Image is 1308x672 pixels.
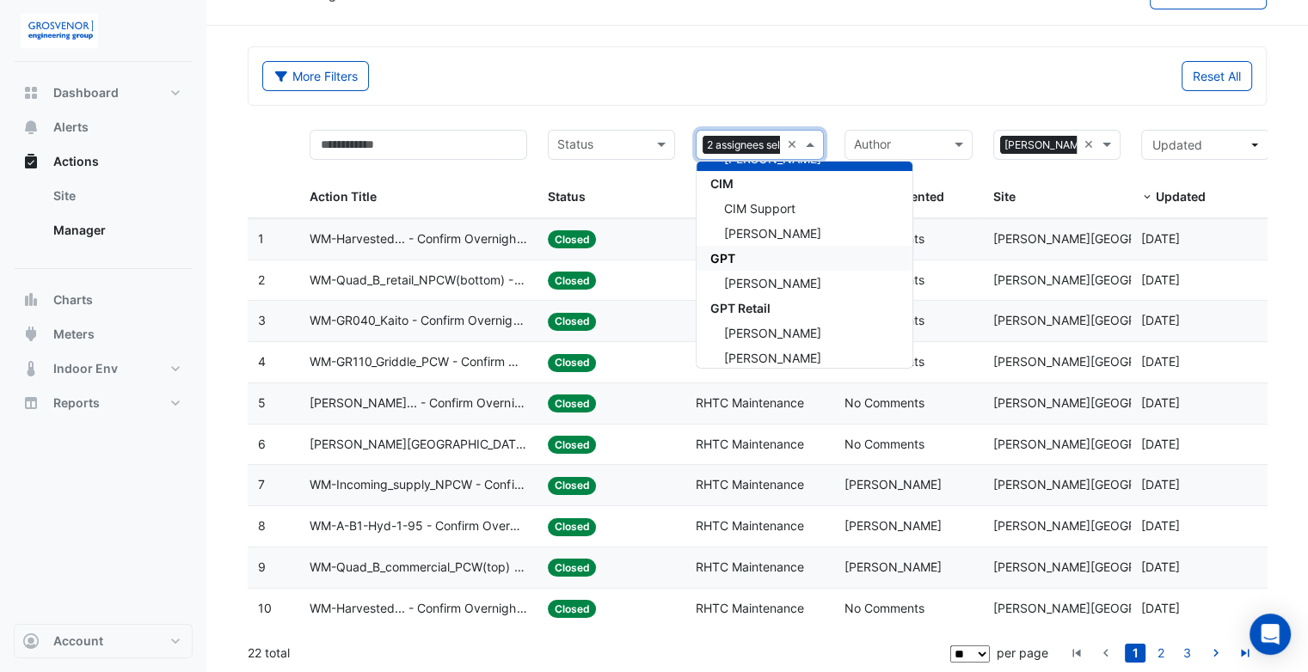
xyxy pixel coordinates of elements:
span: 2025-01-14T10:25:58.021 [1141,601,1180,615]
app-icon: Charts [22,291,40,309]
app-icon: Reports [22,394,40,412]
span: [PERSON_NAME] [844,559,942,574]
a: 3 [1176,644,1197,663]
a: 1 [1125,644,1145,663]
a: 2 [1151,644,1171,663]
span: 6 [258,437,266,451]
span: Status [548,189,586,204]
span: 2025-02-14T12:08:44.200 [1141,559,1180,574]
span: 2025-02-14T12:11:29.075 [1141,231,1180,246]
span: [PERSON_NAME][GEOGRAPHIC_DATA][PERSON_NAME] [1000,136,1284,155]
button: More Filters [262,61,369,91]
span: 9 [258,559,266,574]
span: 2025-02-14T12:10:31.885 [1141,437,1180,451]
div: Actions [14,179,193,254]
span: RHTC Maintenance [696,437,804,451]
span: per page [997,645,1048,660]
span: Updated [1152,137,1202,152]
span: [PERSON_NAME] [724,226,821,241]
button: Dashboard [14,76,193,110]
a: go to previous page [1096,644,1116,663]
span: RHTC Maintenance [696,477,804,492]
span: [PERSON_NAME][GEOGRAPHIC_DATA]... - Confirm Overnight Water Consumption [310,435,526,455]
span: No Comments [844,395,924,410]
span: 1 [258,231,264,246]
span: CIM [710,176,734,191]
button: Account [14,624,193,658]
div: Open Intercom Messenger [1250,614,1291,655]
span: Alerts [53,119,89,136]
span: [PERSON_NAME][GEOGRAPHIC_DATA][PERSON_NAME] [993,231,1308,246]
span: 2025-02-14T12:11:01.434 [1141,354,1180,369]
button: Indoor Env [14,351,193,386]
span: Action Title [310,189,377,204]
span: [PERSON_NAME][GEOGRAPHIC_DATA][PERSON_NAME] [993,272,1308,287]
span: 5 [258,395,266,410]
span: 2025-02-14T12:10:25.136 [1141,477,1180,492]
button: Actions [14,144,193,179]
span: [PERSON_NAME][GEOGRAPHIC_DATA][PERSON_NAME] [993,601,1308,615]
app-icon: Actions [22,153,40,170]
span: 2 [258,272,265,287]
button: Reset All [1182,61,1252,91]
span: [PERSON_NAME][GEOGRAPHIC_DATA][PERSON_NAME] [993,437,1308,451]
span: [PERSON_NAME] [844,518,942,533]
span: WM-GR040_Kaito - Confirm Overnight Water Consumption [310,311,526,331]
li: page 3 [1174,644,1200,663]
img: Company Logo [21,14,98,48]
button: Charts [14,283,193,317]
app-icon: Dashboard [22,84,40,101]
span: Reports [53,394,100,412]
span: Closed [548,436,597,454]
span: RHTC Maintenance [696,395,804,410]
span: [PERSON_NAME][GEOGRAPHIC_DATA][PERSON_NAME] [993,395,1308,410]
span: WM-Quad_B_commercial_PCW(top) - Confirm Overnight Water Consumption [310,558,526,577]
span: WM-Harvested... - Confirm Overnight Water Consumption [310,599,526,619]
li: page 1 [1122,644,1148,663]
span: Clear [787,135,801,155]
span: Dashboard [53,84,119,101]
span: Closed [548,272,597,290]
a: go to first page [1066,644,1087,663]
span: 3 [258,313,266,327]
span: WM-Harvested... - Confirm Overnight Water Consumption [310,229,526,249]
a: go to next page [1206,644,1226,663]
span: WM-Incoming_supply_NPCW - Confirm Overnight Water Consumption [310,475,526,495]
span: Closed [548,559,597,577]
span: 2025-02-14T12:10:49.823 [1141,395,1180,410]
span: Meters [53,326,95,343]
app-icon: Indoor Env [22,360,40,377]
span: Closed [548,230,597,248]
app-icon: Alerts [22,119,40,136]
span: [PERSON_NAME][GEOGRAPHIC_DATA][PERSON_NAME] [993,559,1308,574]
span: Closed [548,394,597,412]
span: Indoor Env [53,360,118,377]
span: GPT Retail [710,301,771,315]
span: Actions [53,153,99,170]
span: GPT [710,251,735,266]
span: 2025-02-14T12:08:54.459 [1141,518,1180,533]
span: Account [53,632,103,650]
span: [PERSON_NAME] [844,477,942,492]
span: Closed [548,600,597,618]
span: Closed [548,313,597,331]
span: Closed [548,477,597,495]
a: Manager [40,213,193,247]
span: Updated [1156,189,1206,204]
span: WM-Quad_B_retail_NPCW(bottom) - Confirm Overnight Water Consumption [310,271,526,290]
span: [PERSON_NAME][GEOGRAPHIC_DATA][PERSON_NAME] [993,477,1308,492]
span: Site [993,189,1016,204]
span: WM-GR110_Griddle_PCW - Confirm Overnight Water Consumption [310,352,526,372]
span: [PERSON_NAME] [724,276,821,290]
span: [PERSON_NAME][GEOGRAPHIC_DATA][PERSON_NAME] [993,518,1308,533]
span: [PERSON_NAME][GEOGRAPHIC_DATA][PERSON_NAME] [993,313,1308,327]
button: Alerts [14,110,193,144]
span: [PERSON_NAME]... - Confirm Overnight Water Consumption [310,394,526,413]
span: Closed [548,518,597,536]
span: [PERSON_NAME] [724,351,821,365]
span: 2 assignees selected [703,136,813,155]
span: 7 [258,477,265,492]
span: WM-A-B1-Hyd-1-95 - Confirm Overnight Water Consumption [310,516,526,536]
span: RHTC Maintenance [696,601,804,615]
span: 2025-02-14T12:11:24.105 [1141,272,1180,287]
